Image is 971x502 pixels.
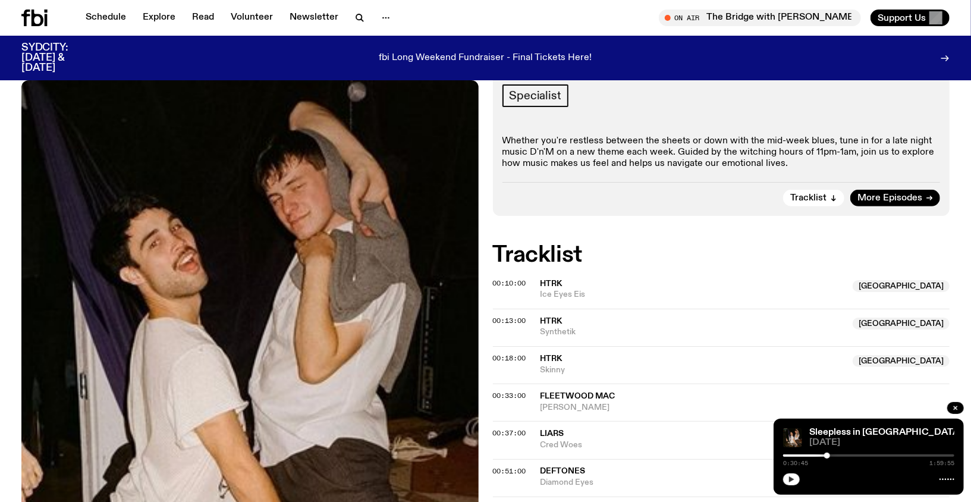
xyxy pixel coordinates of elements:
span: Skinny [541,365,846,376]
span: Fleetwood Mac [541,392,615,400]
span: [GEOGRAPHIC_DATA] [853,280,950,292]
button: 00:18:00 [493,355,526,362]
span: 00:33:00 [493,391,526,400]
span: 00:18:00 [493,353,526,363]
a: More Episodes [850,190,940,206]
span: 00:37:00 [493,428,526,438]
span: [DATE] [809,438,954,447]
p: fbi Long Weekend Fundraiser - Final Tickets Here! [379,53,592,64]
span: HTRK [541,280,563,288]
a: Schedule [78,10,133,26]
a: Read [185,10,221,26]
button: On AirThe Bridge with [PERSON_NAME] [659,10,861,26]
span: 00:51:00 [493,466,526,476]
span: HTRK [541,354,563,363]
span: Support Us [878,12,926,23]
span: [GEOGRAPHIC_DATA] [853,318,950,330]
span: Specialist [510,89,561,102]
a: Specialist [502,84,568,107]
span: Diamond Eyes [541,477,950,488]
button: 00:51:00 [493,468,526,475]
button: 00:33:00 [493,393,526,399]
a: Explore [136,10,183,26]
button: Tracklist [783,190,844,206]
span: 1:59:55 [929,460,954,466]
a: Volunteer [224,10,280,26]
button: 00:13:00 [493,318,526,324]
h3: SYDCITY: [DATE] & [DATE] [21,43,98,73]
span: Liars [541,429,564,438]
span: [GEOGRAPHIC_DATA] [853,355,950,367]
p: Whether you're restless between the sheets or down with the mid-week blues, tune in for a late ni... [502,136,941,170]
button: Support Us [871,10,950,26]
h2: Tracklist [493,244,950,266]
a: Sleepless in [GEOGRAPHIC_DATA] [809,428,962,437]
a: Newsletter [282,10,345,26]
button: 00:37:00 [493,430,526,437]
span: 00:10:00 [493,278,526,288]
span: 0:30:45 [783,460,808,466]
img: Marcus Whale is on the left, bent to his knees and arching back with a gleeful look his face He i... [783,428,802,447]
span: Deftones [541,467,586,475]
span: [PERSON_NAME] [541,402,950,413]
span: More Episodes [857,194,922,203]
span: HTRK [541,317,563,325]
span: Ice Eyes Eis [541,289,846,300]
span: Tracklist [790,194,827,203]
span: Cred Woes [541,440,846,451]
button: 00:10:00 [493,280,526,287]
span: Synthetik [541,327,846,338]
span: 00:13:00 [493,316,526,325]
